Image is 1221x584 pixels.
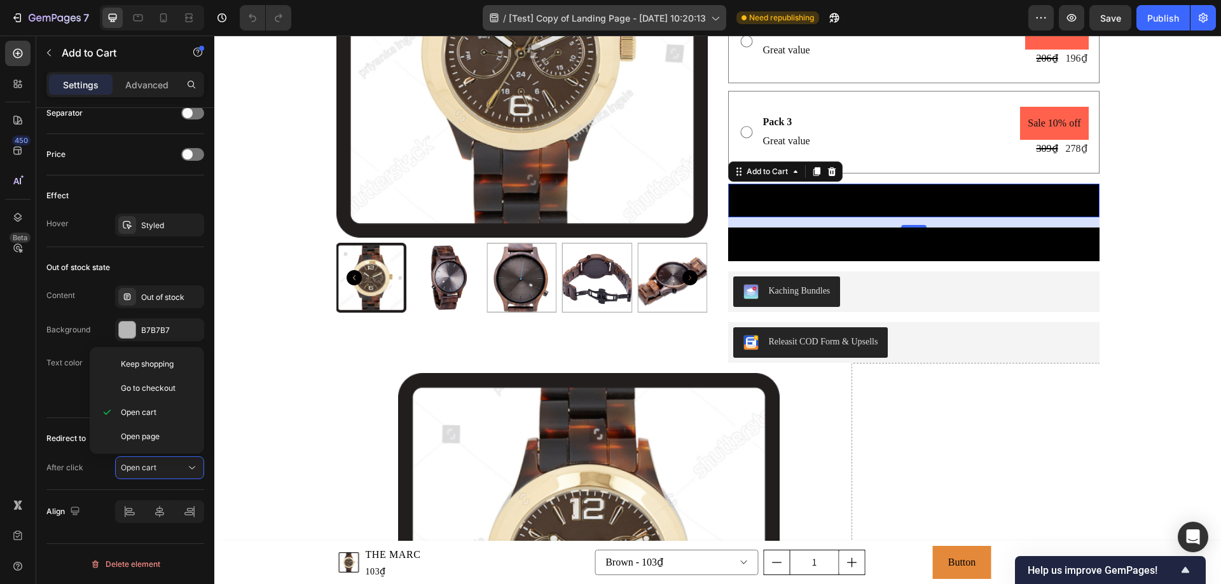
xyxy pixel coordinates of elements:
[63,78,99,92] p: Settings
[121,358,174,370] span: Keep shopping
[46,149,66,160] div: Price
[46,218,69,229] div: Hover
[12,135,31,146] div: 450
[734,518,762,536] p: Button
[576,515,625,539] input: quantity
[514,192,885,226] button: Buy it now
[749,12,814,24] span: Need republishing
[46,462,83,473] div: After click
[46,433,86,444] div: Redirect to
[821,14,845,32] div: 206₫
[514,148,885,182] button: Add to cart
[1100,13,1121,24] span: Save
[549,6,596,24] p: Great value
[530,130,576,142] div: Add to Cart
[1028,562,1193,578] button: Show survey - Help us improve GemPages!
[46,384,204,407] button: Show more
[719,510,777,544] a: Button
[509,11,706,25] span: [Test] Copy of Landing Page - [DATE] 10:20:13
[529,299,544,315] img: CKKYs5695_ICEAE=.webp
[121,431,160,442] span: Open page
[555,248,616,262] div: Kaching Bundles
[821,104,845,122] div: 309₫
[46,262,110,273] div: Out of stock state
[1136,5,1190,31] button: Publish
[240,5,291,31] div: Undo/Redo
[684,156,730,174] div: Add to cart
[1089,5,1131,31] button: Save
[10,233,31,243] div: Beta
[132,234,148,250] button: Carousel Back Arrow
[83,10,89,25] p: 7
[1147,11,1179,25] div: Publish
[806,71,874,105] pre: Sale 10% off
[125,78,169,92] p: Advanced
[46,357,83,369] div: Text color
[5,5,95,31] button: 7
[519,292,674,322] button: Releasit COD Form & Upsells
[46,503,83,520] div: Align
[529,248,544,264] img: KachingBundles.png
[141,325,201,336] div: B7B7B7
[141,220,201,231] div: Styled
[141,292,201,303] div: Out of stock
[548,78,597,95] div: Pack 3
[46,324,90,336] div: Background
[850,14,874,32] div: 196₫
[1028,564,1178,576] span: Help us improve GemPages!
[549,97,596,115] p: Great value
[503,11,506,25] span: /
[62,45,170,60] p: Add to Cart
[519,241,626,271] button: Kaching Bundles
[625,515,651,539] button: increment
[115,456,204,479] button: Open cart
[1178,522,1208,552] div: Open Intercom Messenger
[121,407,156,418] span: Open cart
[468,234,483,250] button: Carousel Next Arrow
[121,463,156,472] span: Open cart
[121,383,176,394] span: Go to checkout
[555,299,664,313] div: Releasit COD Form & Upsells
[677,200,722,218] div: Buy it now
[90,557,160,572] div: Delete element
[46,290,75,301] div: Content
[550,515,576,539] button: decrement
[46,107,83,119] div: Separator
[214,36,1221,584] iframe: To enrich screen reader interactions, please activate Accessibility in Grammarly extension settings
[46,190,69,201] div: Effect
[850,104,874,122] div: 278₫
[46,554,204,574] button: Delete element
